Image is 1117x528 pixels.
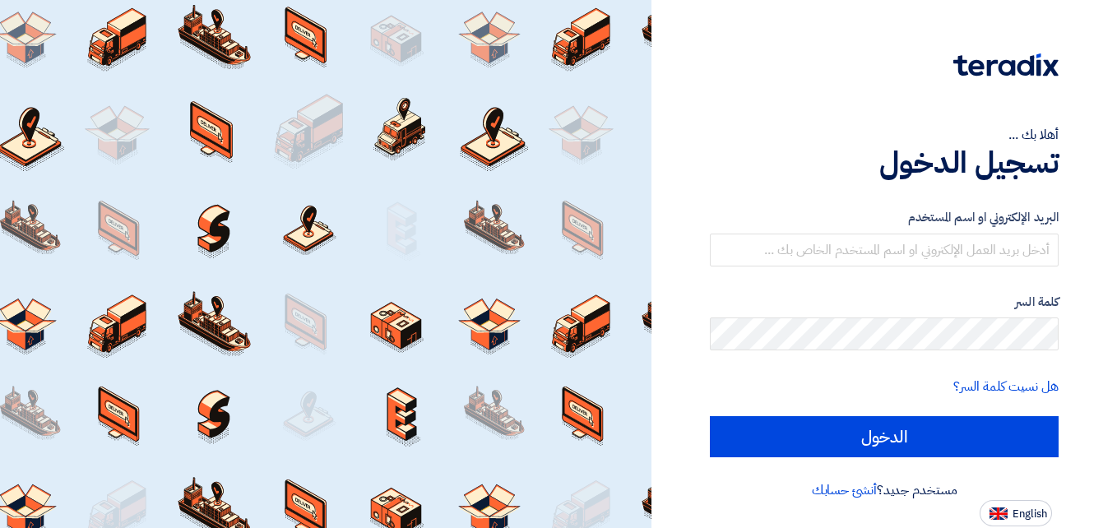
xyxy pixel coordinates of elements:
[710,293,1059,312] label: كلمة السر
[1013,508,1047,520] span: English
[953,377,1059,396] a: هل نسيت كلمة السر؟
[710,234,1059,266] input: أدخل بريد العمل الإلكتروني او اسم المستخدم الخاص بك ...
[710,208,1059,227] label: البريد الإلكتروني او اسم المستخدم
[812,480,877,500] a: أنشئ حسابك
[980,500,1052,526] button: English
[990,507,1008,520] img: en-US.png
[710,416,1059,457] input: الدخول
[710,480,1059,500] div: مستخدم جديد؟
[710,125,1059,145] div: أهلا بك ...
[710,145,1059,181] h1: تسجيل الدخول
[953,53,1059,76] img: Teradix logo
